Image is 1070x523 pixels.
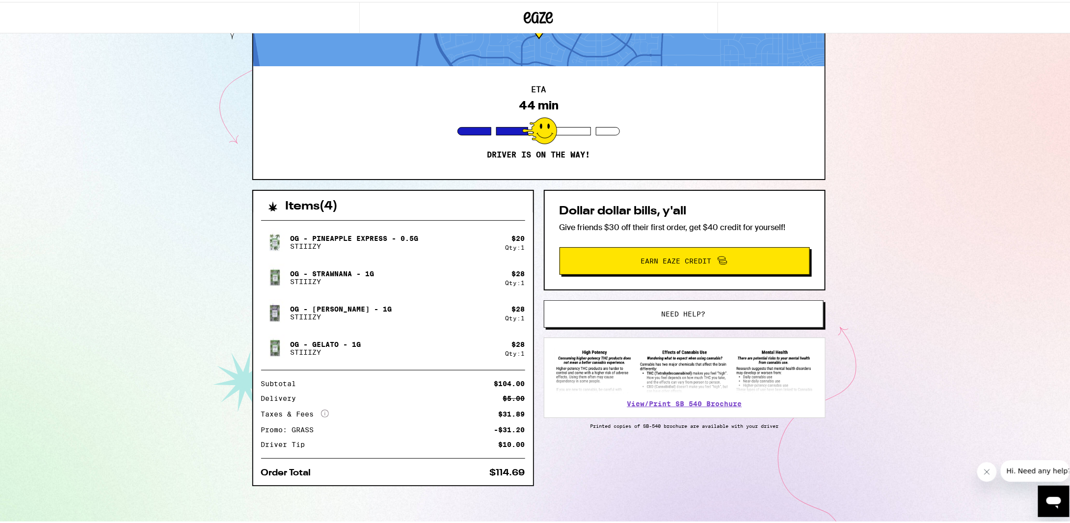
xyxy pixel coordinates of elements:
p: STIIIZY [291,311,392,319]
h2: Items ( 4 ) [286,199,338,210]
h2: ETA [532,84,546,92]
p: OG - Strawnana - 1g [291,268,374,276]
img: OG - Pineapple Express - 0.5g [261,227,289,254]
h2: Dollar dollar bills, y'all [560,204,810,215]
div: $5.00 [503,393,525,400]
iframe: Close message [977,460,997,480]
div: 44 min [519,97,559,110]
a: View/Print SB 540 Brochure [627,398,742,406]
img: OG - Gelato - 1g [261,333,289,360]
div: $114.69 [490,467,525,475]
div: $ 28 [512,339,525,346]
div: $ 20 [512,233,525,240]
div: Promo: GRASS [261,424,321,431]
span: Hi. Need any help? [6,7,71,15]
div: Subtotal [261,378,303,385]
p: Printed copies of SB-540 brochure are available with your driver [544,421,826,427]
p: STIIIZY [291,346,361,354]
div: $10.00 [499,439,525,446]
div: Order Total [261,467,318,475]
div: Delivery [261,393,303,400]
div: -$31.20 [494,424,525,431]
div: Driver Tip [261,439,312,446]
div: Qty: 1 [506,242,525,249]
p: Driver is on the way! [487,148,590,158]
img: OG - King Louis XIII - 1g [261,297,289,325]
div: Qty: 1 [506,313,525,319]
div: $ 28 [512,268,525,276]
p: Give friends $30 off their first order, get $40 credit for yourself! [560,220,810,231]
button: Earn Eaze Credit [560,245,810,273]
p: OG - Pineapple Express - 0.5g [291,233,419,240]
div: Taxes & Fees [261,408,329,417]
div: $104.00 [494,378,525,385]
img: SB 540 Brochure preview [554,346,815,392]
span: Need help? [662,309,706,315]
p: STIIIZY [291,276,374,284]
div: $31.89 [499,409,525,416]
img: OG - Strawnana - 1g [261,262,289,289]
div: $ 28 [512,303,525,311]
p: STIIIZY [291,240,419,248]
span: Earn Eaze Credit [641,256,712,262]
button: Need help? [544,298,824,326]
p: OG - Gelato - 1g [291,339,361,346]
iframe: Button to launch messaging window [1038,484,1070,515]
div: Qty: 1 [506,278,525,284]
p: OG - [PERSON_NAME] - 1g [291,303,392,311]
div: Qty: 1 [506,348,525,355]
iframe: Message from company [1001,458,1070,480]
